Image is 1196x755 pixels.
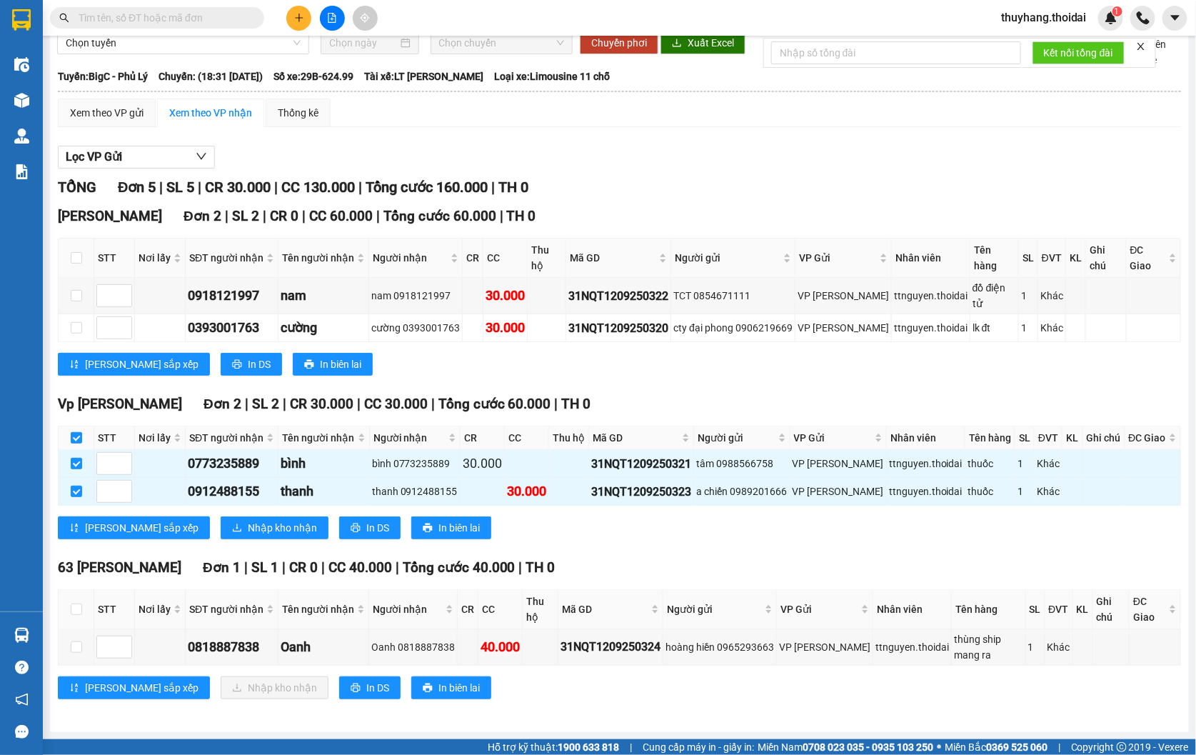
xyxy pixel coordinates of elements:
[139,601,171,617] span: Nơi lấy
[139,250,171,266] span: Nơi lấy
[463,239,483,278] th: CR
[281,637,366,657] div: Oanh
[431,396,435,412] span: |
[58,516,210,539] button: sort-ascending[PERSON_NAME] sắp xếp
[270,208,298,224] span: CR 0
[630,739,632,755] span: |
[523,590,558,629] th: Thu hộ
[302,208,306,224] span: |
[1129,430,1166,446] span: ĐC Giao
[570,250,656,266] span: Mã GD
[794,430,872,446] span: VP Gửi
[793,484,884,499] div: VP [PERSON_NAME]
[889,456,963,471] div: ttnguyen.thoidai
[203,559,241,576] span: Đơn 1
[221,353,282,376] button: printerIn DS
[675,250,780,266] span: Người gửi
[889,484,963,499] div: ttnguyen.thoidai
[273,69,353,84] span: Số xe: 29B-624.99
[169,105,252,121] div: Xem theo VP nhận
[366,680,389,696] span: In DS
[69,359,79,371] span: sort-ascending
[1066,239,1086,278] th: KL
[69,523,79,534] span: sort-ascending
[1032,41,1125,64] button: Kết nối tổng đài
[952,590,1025,629] th: Tên hàng
[793,456,884,471] div: VP [PERSON_NAME]
[282,430,354,446] span: Tên người nhận
[186,450,278,478] td: 0773235889
[937,744,941,750] span: ⚪️
[478,590,523,629] th: CC
[780,601,858,617] span: VP Gửi
[351,523,361,534] span: printer
[968,484,1012,499] div: thuốc
[85,520,199,536] span: [PERSON_NAME] sắp xếp
[589,478,694,506] td: 31NQT1209250323
[244,559,248,576] span: |
[329,35,398,51] input: Chọn ngày
[965,426,1015,450] th: Tên hàng
[1028,639,1042,655] div: 1
[568,287,668,305] div: 31NQT1209250322
[1047,639,1070,655] div: Khác
[196,151,207,162] span: down
[1162,6,1187,31] button: caret-down
[281,318,366,338] div: cường
[396,559,399,576] span: |
[887,426,965,450] th: Nhân viên
[58,208,162,224] span: [PERSON_NAME]
[1038,239,1066,278] th: ĐVT
[58,353,210,376] button: sort-ascending[PERSON_NAME] sắp xếp
[458,590,478,629] th: CR
[282,559,286,576] span: |
[1058,739,1060,755] span: |
[970,239,1019,278] th: Tên hàng
[371,639,455,655] div: Oanh 0818887838
[555,396,558,412] span: |
[481,637,520,657] div: 40.000
[58,179,96,196] span: TỔNG
[373,601,443,617] span: Người nhận
[562,601,648,617] span: Mã GD
[278,629,369,666] td: Oanh
[252,396,279,412] span: SL 2
[698,430,775,446] span: Người gửi
[58,676,210,699] button: sort-ascending[PERSON_NAME] sắp xếp
[232,523,242,534] span: download
[696,456,787,471] div: tâm 0988566758
[507,481,546,501] div: 30.000
[198,179,201,196] span: |
[894,288,968,304] div: ttnguyen.thoidai
[566,278,671,314] td: 31NQT1209250322
[85,680,199,696] span: [PERSON_NAME] sắp xếp
[189,601,263,617] span: SĐT người nhận
[507,208,536,224] span: TH 0
[526,559,556,576] span: TH 0
[771,41,1021,64] input: Nhập số tổng đài
[372,456,458,471] div: bình 0773235889
[758,739,933,755] span: Miền Nam
[892,239,970,278] th: Nhân viên
[798,288,889,304] div: VP [PERSON_NAME]
[667,601,762,617] span: Người gửi
[189,250,263,266] span: SĐT người nhận
[376,208,380,224] span: |
[463,454,502,474] div: 30.000
[790,478,887,506] td: VP Nguyễn Quốc Trị
[278,478,369,506] td: thanh
[58,396,182,412] span: Vp [PERSON_NAME]
[358,179,362,196] span: |
[558,741,619,753] strong: 1900 633 818
[673,288,793,304] div: TCT 0854671111
[1117,742,1127,752] span: copyright
[66,32,301,54] span: Chọn tuyến
[12,9,31,31] img: logo-vxr
[14,628,29,643] img: warehouse-icon
[66,148,122,166] span: Lọc VP Gửi
[372,484,458,499] div: thanh 0912488155
[799,250,877,266] span: VP Gửi
[1115,6,1120,16] span: 1
[339,676,401,699] button: printerIn DS
[70,105,144,121] div: Xem theo VP gửi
